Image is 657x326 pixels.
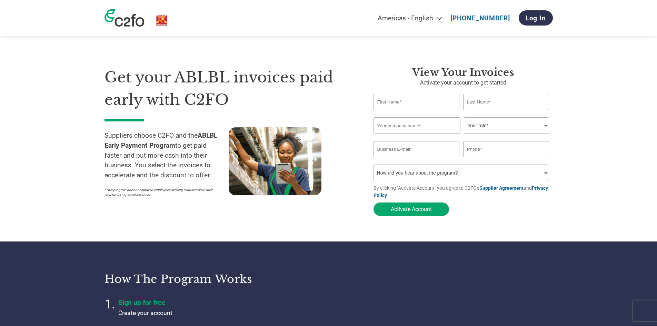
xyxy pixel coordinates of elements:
[374,79,553,87] p: Activate your account to get started
[374,158,460,162] div: Inavlid Email Address
[104,272,320,286] h3: How the program works
[229,127,321,195] img: supply chain worker
[104,9,145,27] img: c2fo logo
[374,202,449,216] button: Activate Account
[155,14,168,27] img: ABLBL
[374,66,553,79] h3: View Your Invoices
[374,185,553,199] p: By clicking "Activate Account" you agree to C2FO's and
[374,185,548,198] a: Privacy Policy
[463,141,549,157] input: Phone*
[104,187,222,198] p: *This program does not apply to employees seeking early access to their paychecks or payroll adva...
[118,298,291,307] h4: Sign up for free
[104,131,229,180] p: Suppliers choose C2FO and the to get paid faster and put more cash into their business. You selec...
[450,14,510,22] a: [PHONE_NUMBER]
[104,131,217,149] strong: ABLBL Early Payment Program
[374,135,549,138] div: Invalid company name or company name is too long
[463,111,549,115] div: Invalid last name or last name is too long
[463,94,549,110] input: Last Name*
[118,308,291,317] p: Create your account
[479,185,524,191] a: Supplier Agreement
[374,94,460,110] input: First Name*
[104,66,353,111] h1: Get your ABLBL invoices paid early with C2FO
[464,117,549,134] select: Title/Role
[463,158,549,162] div: Inavlid Phone Number
[374,141,460,157] input: Invalid Email format
[374,111,460,115] div: Invalid first name or first name is too long
[519,10,553,26] a: Log In
[374,117,460,134] input: Your company name*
